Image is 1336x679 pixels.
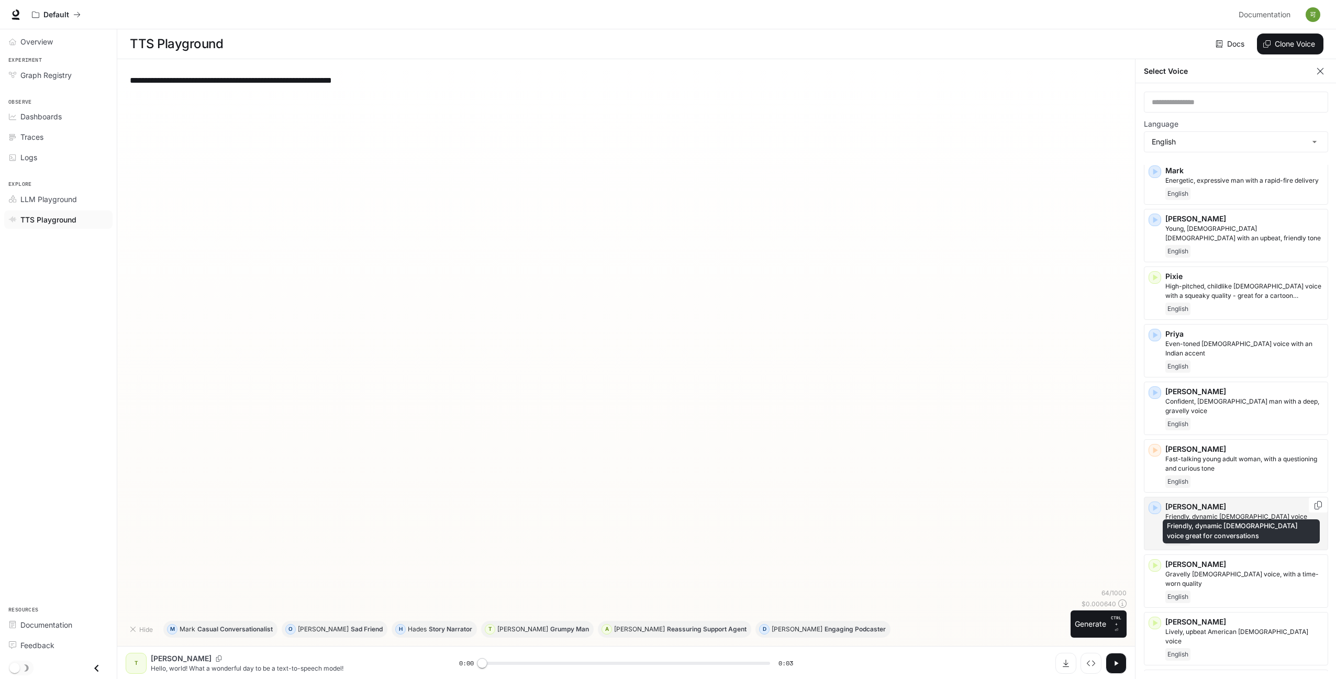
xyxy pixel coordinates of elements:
p: Priya [1165,329,1323,339]
p: Story Narrator [429,626,472,632]
span: Traces [20,131,43,142]
p: [PERSON_NAME] [1165,386,1323,397]
button: Close drawer [85,658,108,679]
p: Casual Conversationalist [197,626,273,632]
p: Default [43,10,69,19]
p: [PERSON_NAME] [1165,444,1323,454]
p: Engaging Podcaster [825,626,886,632]
p: Reassuring Support Agent [667,626,747,632]
button: All workspaces [27,4,85,25]
span: English [1165,418,1190,430]
span: English [1165,360,1190,373]
span: English [1165,187,1190,200]
p: [PERSON_NAME] [497,626,548,632]
div: A [602,621,611,638]
span: English [1165,591,1190,603]
span: English [1165,303,1190,315]
a: Traces [4,128,113,146]
p: Lively, upbeat American male voice [1165,627,1323,646]
p: [PERSON_NAME] [772,626,822,632]
button: Copy Voice ID [211,655,226,662]
p: [PERSON_NAME] [151,653,211,664]
p: Mark [180,626,195,632]
p: 64 / 1000 [1101,588,1127,597]
button: Download audio [1055,653,1076,674]
span: English [1165,245,1190,258]
button: MMarkCasual Conversationalist [163,621,277,638]
div: T [128,655,144,672]
button: GenerateCTRL +⏎ [1071,610,1127,638]
a: TTS Playground [4,210,113,229]
span: English [1165,648,1190,661]
button: HHadesStory Narrator [392,621,477,638]
a: Graph Registry [4,66,113,84]
button: Copy Voice ID [1313,501,1323,509]
p: Confident, British man with a deep, gravelly voice [1165,397,1323,416]
span: Documentation [1239,8,1290,21]
span: English [1165,475,1190,488]
span: Documentation [20,619,72,630]
span: Logs [20,152,37,163]
p: Gravelly male voice, with a time-worn quality [1165,570,1323,588]
p: Hades [408,626,427,632]
a: Overview [4,32,113,51]
button: Inspect [1081,653,1101,674]
div: O [286,621,295,638]
p: $ 0.000640 [1082,599,1116,608]
p: ⏎ [1110,615,1122,633]
a: Docs [1213,34,1249,54]
button: Clone Voice [1257,34,1323,54]
p: [PERSON_NAME] [614,626,665,632]
button: A[PERSON_NAME]Reassuring Support Agent [598,621,751,638]
span: Overview [20,36,53,47]
a: Feedback [4,636,113,654]
p: [PERSON_NAME] [298,626,349,632]
div: M [168,621,177,638]
p: Energetic, expressive man with a rapid-fire delivery [1165,176,1323,185]
div: English [1144,132,1328,152]
span: Dark mode toggle [9,662,20,673]
p: [PERSON_NAME] [1165,559,1323,570]
p: [PERSON_NAME] [1165,214,1323,224]
p: Young, British female with an upbeat, friendly tone [1165,224,1323,243]
p: Even-toned female voice with an Indian accent [1165,339,1323,358]
button: O[PERSON_NAME]Sad Friend [282,621,387,638]
p: [PERSON_NAME] [1165,617,1323,627]
p: Language [1144,120,1178,128]
a: Documentation [1234,4,1298,25]
span: Graph Registry [20,70,72,81]
a: Logs [4,148,113,166]
p: Mark [1165,165,1323,176]
p: [PERSON_NAME] [1165,502,1323,512]
p: Sad Friend [351,626,383,632]
span: 0:00 [459,658,474,669]
button: D[PERSON_NAME]Engaging Podcaster [755,621,890,638]
span: Feedback [20,640,54,651]
a: Dashboards [4,107,113,126]
span: 0:03 [778,658,793,669]
a: Documentation [4,616,113,634]
div: D [760,621,769,638]
span: Dashboards [20,111,62,122]
div: T [485,621,495,638]
p: CTRL + [1110,615,1122,627]
div: Friendly, dynamic [DEMOGRAPHIC_DATA] voice great for conversations [1163,519,1320,543]
h1: TTS Playground [130,34,223,54]
button: Hide [126,621,159,638]
span: TTS Playground [20,214,76,225]
div: H [396,621,405,638]
img: User avatar [1306,7,1320,22]
p: Fast-talking young adult woman, with a questioning and curious tone [1165,454,1323,473]
p: High-pitched, childlike female voice with a squeaky quality - great for a cartoon character [1165,282,1323,300]
p: Grumpy Man [550,626,589,632]
span: LLM Playground [20,194,77,205]
p: Hello, world! What a wonderful day to be a text-to-speech model! [151,664,434,673]
a: LLM Playground [4,190,113,208]
p: Pixie [1165,271,1323,282]
button: User avatar [1302,4,1323,25]
button: T[PERSON_NAME]Grumpy Man [481,621,594,638]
